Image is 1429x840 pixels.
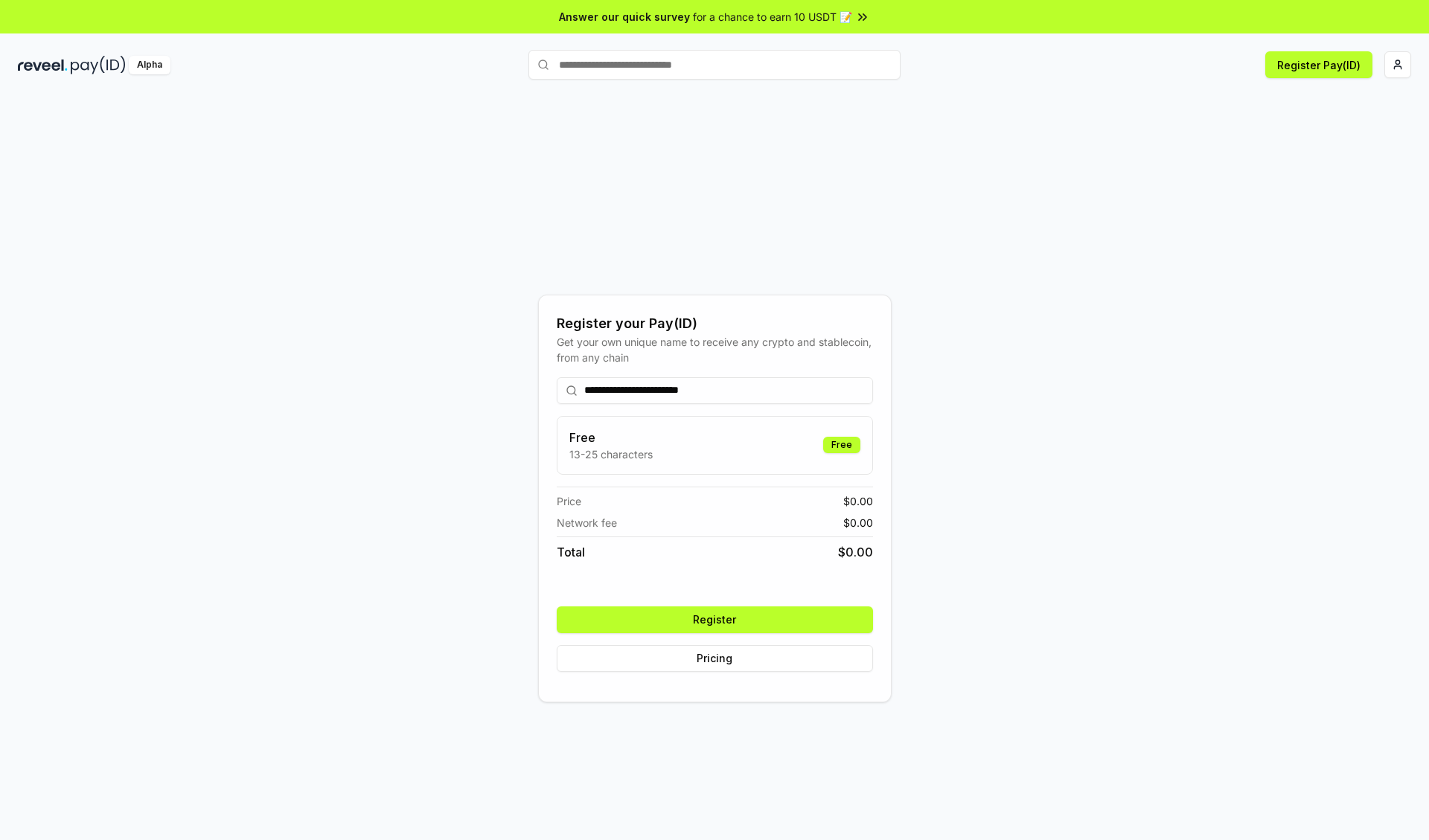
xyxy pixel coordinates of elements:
[843,515,873,530] span: $ 0.00
[569,429,653,446] h3: Free
[557,334,873,365] div: Get your own unique name to receive any crypto and stablecoin, from any chain
[1265,51,1372,78] button: Register Pay(ID)
[557,543,585,561] span: Total
[838,543,873,561] span: $ 0.00
[569,446,653,462] p: 13-25 characters
[557,313,873,334] div: Register your Pay(ID)
[559,9,690,25] span: Answer our quick survey
[557,515,617,530] span: Network fee
[71,56,126,74] img: pay_id
[693,9,852,25] span: for a chance to earn 10 USDT 📝
[557,645,873,672] button: Pricing
[129,56,170,74] div: Alpha
[557,493,581,509] span: Price
[18,56,68,74] img: reveel_dark
[843,493,873,509] span: $ 0.00
[557,606,873,633] button: Register
[823,437,860,453] div: Free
